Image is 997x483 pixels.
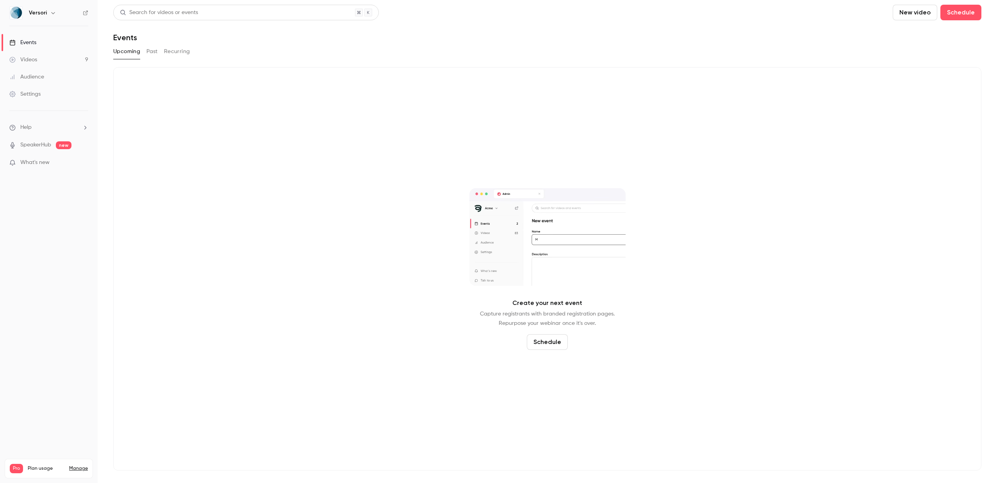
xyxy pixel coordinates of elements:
button: New video [893,5,937,20]
iframe: Noticeable Trigger [79,159,88,166]
div: Audience [9,73,44,81]
a: Manage [69,465,88,472]
div: Search for videos or events [120,9,198,17]
div: Events [9,39,36,46]
span: Plan usage [28,465,64,472]
div: Settings [9,90,41,98]
span: What's new [20,159,50,167]
a: SpeakerHub [20,141,51,149]
li: help-dropdown-opener [9,123,88,132]
span: Help [20,123,32,132]
p: Create your next event [512,298,582,308]
img: Versori [10,7,22,19]
div: Videos [9,56,37,64]
button: Recurring [164,45,190,58]
h6: Versori [29,9,47,17]
h1: Events [113,33,137,42]
p: Capture registrants with branded registration pages. Repurpose your webinar once it's over. [480,309,615,328]
button: Schedule [940,5,981,20]
button: Upcoming [113,45,140,58]
button: Past [146,45,158,58]
span: new [56,141,71,149]
span: Pro [10,464,23,473]
button: Schedule [527,334,568,350]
